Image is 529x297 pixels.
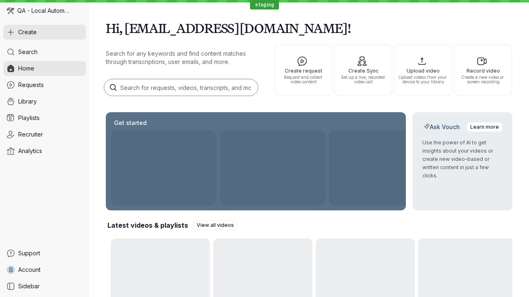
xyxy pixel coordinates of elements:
[422,139,503,180] p: Use the power of AI to get insights about your videos or create new video-based or written conten...
[18,147,42,155] span: Analytics
[18,48,38,56] span: Search
[338,75,388,84] span: Set up a live, recorded video call
[470,123,499,131] span: Learn more
[3,45,86,59] a: Search
[3,279,86,294] a: Sidebar
[278,75,329,84] span: Request and collect video content
[106,49,260,66] p: Search for any keywords and find content matches through transcriptions, user emails, and more.
[17,7,70,15] span: QA - Local Automation
[3,3,86,18] div: QA - Local Automation
[274,45,332,96] button: Create requestRequest and collect video content
[3,61,86,76] a: Home
[197,221,234,229] span: View all videos
[3,144,86,158] a: Analytics
[9,266,13,274] span: s
[7,7,14,14] img: QA - Local Automation avatar
[467,122,503,132] a: Learn more
[334,45,392,96] button: Create SyncSet up a live, recorded video call
[3,25,86,40] button: Create
[3,262,86,277] a: sAccount
[3,127,86,142] a: Recruiter
[3,111,86,125] a: Playlists
[422,123,462,131] h2: Ask Vouch
[18,130,43,139] span: Recruiter
[458,68,508,73] span: Record video
[18,64,34,73] span: Home
[18,114,40,122] span: Playlists
[338,68,388,73] span: Create Sync
[18,97,37,106] span: Library
[394,45,452,96] button: Upload videoUpload videos from your device to your library
[104,79,258,96] input: Search for requests, videos, transcripts, and more...
[398,75,448,84] span: Upload videos from your device to your library
[18,282,40,290] span: Sidebar
[18,266,41,274] span: Account
[3,94,86,109] a: Library
[398,68,448,73] span: Upload video
[18,81,44,89] span: Requests
[454,45,512,96] button: Record videoCreate a new video or screen recording
[3,78,86,92] a: Requests
[18,249,40,257] span: Support
[18,28,37,36] span: Create
[107,221,188,230] h2: Latest videos & playlists
[106,16,512,40] h1: Hi, [EMAIL_ADDRESS][DOMAIN_NAME]!
[3,246,86,261] a: Support
[458,75,508,84] span: Create a new video or screen recording
[278,68,329,73] span: Create request
[193,220,238,230] a: View all videos
[112,119,148,127] h2: Get started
